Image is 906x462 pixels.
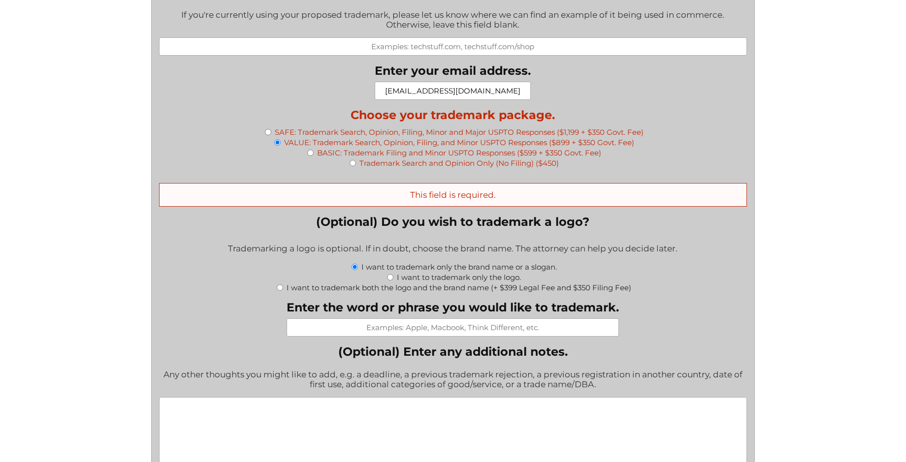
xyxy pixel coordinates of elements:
label: VALUE: Trademark Search, Opinion, Filing, and Minor USPTO Responses ($899 + $350 Govt. Fee) [284,138,634,147]
label: SAFE: Trademark Search, Opinion, Filing, Minor and Major USPTO Responses ($1,199 + $350 Govt. Fee) [275,127,644,137]
legend: Choose your trademark package. [351,108,555,122]
input: Examples: techstuff.com, techstuff.com/shop [159,37,746,56]
div: This field is required. [159,183,746,207]
label: BASIC: Trademark Filing and Minor USPTO Responses ($599 + $350 Govt. Fee) [317,148,601,157]
label: Trademark Search and Opinion Only (No Filing) ($450) [359,158,559,168]
div: Any other thoughts you might like to add, e.g. a deadline, a previous trademark rejection, a prev... [159,363,746,397]
label: I want to trademark both the logo and the brand name (+ $399 Legal Fee and $350 Filing Fee) [287,283,631,292]
label: Enter your email address. [375,63,531,78]
label: I want to trademark only the logo. [397,273,521,282]
div: Trademarking a logo is optional. If in doubt, choose the brand name. The attorney can help you de... [159,237,746,261]
legend: (Optional) Do you wish to trademark a logo? [316,215,589,229]
label: (Optional) Enter any additional notes. [159,344,746,359]
label: Enter the word or phrase you would like to trademark. [287,300,619,314]
div: If you're currently using your proposed trademark, please let us know where we can find an exampl... [159,3,746,37]
label: I want to trademark only the brand name or a slogan. [361,262,557,272]
input: Examples: Apple, Macbook, Think Different, etc. [287,318,619,337]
